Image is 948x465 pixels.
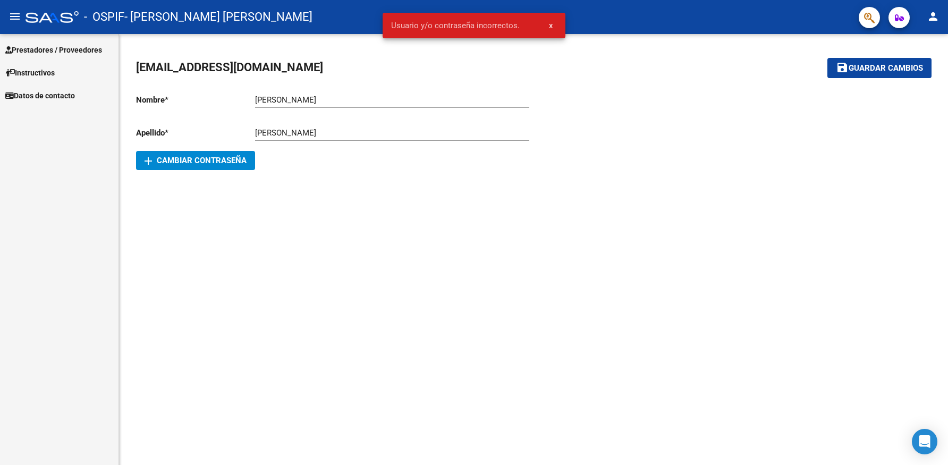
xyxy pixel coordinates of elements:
mat-icon: person [927,10,939,23]
span: [EMAIL_ADDRESS][DOMAIN_NAME] [136,61,323,74]
span: Cambiar Contraseña [145,156,247,165]
button: x [540,16,561,35]
mat-icon: save [836,61,849,74]
mat-icon: add [142,155,155,167]
span: Prestadores / Proveedores [5,44,102,56]
span: Datos de contacto [5,90,75,102]
span: x [549,21,553,30]
p: Nombre [136,94,255,106]
p: Apellido [136,127,255,139]
span: - [PERSON_NAME] [PERSON_NAME] [124,5,312,29]
span: Instructivos [5,67,55,79]
mat-icon: menu [9,10,21,23]
span: Usuario y/o contraseña incorrectos. [391,20,520,31]
button: Guardar cambios [827,58,932,78]
span: Guardar cambios [849,64,923,73]
div: Open Intercom Messenger [912,429,937,454]
span: - OSPIF [84,5,124,29]
button: Cambiar Contraseña [136,151,255,170]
